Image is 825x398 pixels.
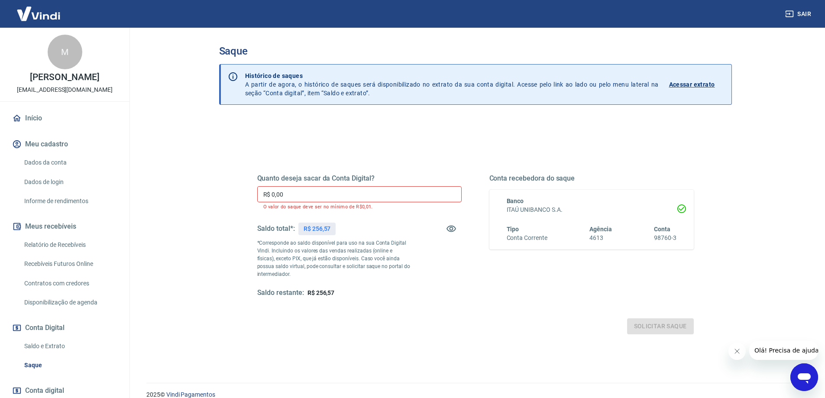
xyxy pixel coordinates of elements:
[669,71,725,97] a: Acessar extrato
[10,318,119,337] button: Conta Digital
[489,174,694,183] h5: Conta recebedora do saque
[654,233,676,243] h6: 98760-3
[10,217,119,236] button: Meus recebíveis
[25,385,64,397] span: Conta digital
[257,239,411,278] p: *Corresponde ao saldo disponível para uso na sua Conta Digital Vindi. Incluindo os valores das ve...
[10,0,67,27] img: Vindi
[21,255,119,273] a: Recebíveis Futuros Online
[749,341,818,360] iframe: Mensagem da empresa
[257,224,295,233] h5: Saldo total*:
[21,154,119,171] a: Dados da conta
[5,6,73,13] span: Olá! Precisa de ajuda?
[17,85,113,94] p: [EMAIL_ADDRESS][DOMAIN_NAME]
[654,226,670,233] span: Conta
[21,192,119,210] a: Informe de rendimentos
[263,204,456,210] p: O valor do saque deve ser no mínimo de R$0,01.
[10,109,119,128] a: Início
[589,226,612,233] span: Agência
[30,73,99,82] p: [PERSON_NAME]
[166,391,215,398] a: Vindi Pagamentos
[507,205,676,214] h6: ITAÚ UNIBANCO S.A.
[21,275,119,292] a: Contratos com credores
[257,174,462,183] h5: Quanto deseja sacar da Conta Digital?
[219,45,732,57] h3: Saque
[790,363,818,391] iframe: Botão para abrir a janela de mensagens
[21,294,119,311] a: Disponibilização de agenda
[245,71,659,97] p: A partir de agora, o histórico de saques será disponibilizado no extrato da sua conta digital. Ac...
[669,80,715,89] p: Acessar extrato
[10,135,119,154] button: Meu cadastro
[257,288,304,298] h5: Saldo restante:
[21,337,119,355] a: Saldo e Extrato
[728,343,746,360] iframe: Fechar mensagem
[48,35,82,69] div: M
[304,224,331,233] p: R$ 256,57
[507,233,547,243] h6: Conta Corrente
[21,173,119,191] a: Dados de login
[589,233,612,243] h6: 4613
[507,226,519,233] span: Tipo
[21,236,119,254] a: Relatório de Recebíveis
[507,197,524,204] span: Banco
[245,71,659,80] p: Histórico de saques
[307,289,335,296] span: R$ 256,57
[21,356,119,374] a: Saque
[783,6,815,22] button: Sair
